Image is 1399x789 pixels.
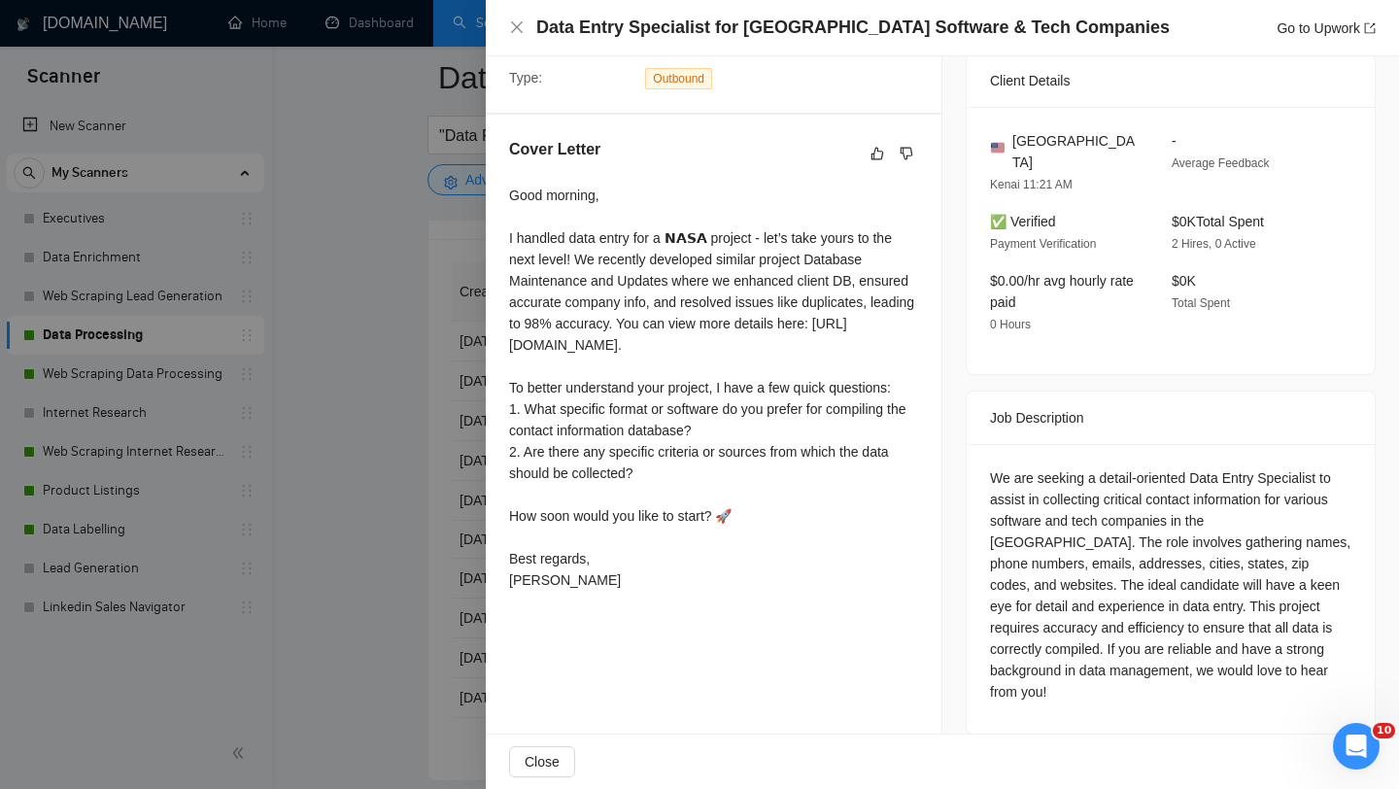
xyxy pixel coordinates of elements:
[525,751,560,772] span: Close
[1172,156,1270,170] span: Average Feedback
[900,146,913,161] span: dislike
[509,70,542,86] span: Type:
[1277,20,1376,36] a: Go to Upworkexport
[509,19,525,36] button: Close
[1172,296,1230,310] span: Total Spent
[991,141,1005,154] img: 🇺🇸
[990,467,1351,703] div: We are seeking a detail-oriented Data Entry Specialist to assist in collecting critical contact i...
[870,146,884,161] span: like
[509,746,575,777] button: Close
[1012,130,1141,173] span: [GEOGRAPHIC_DATA]
[990,54,1351,107] div: Client Details
[1172,133,1177,149] span: -
[990,392,1351,444] div: Job Description
[509,185,918,591] div: Good morning, I handled data entry for a 𝗡𝗔𝗦𝗔 project - let’s take yours to the next level! We re...
[509,138,600,161] h5: Cover Letter
[645,68,712,89] span: Outbound
[990,237,1096,251] span: Payment Verification
[1172,214,1264,229] span: $0K Total Spent
[1373,723,1395,738] span: 10
[1172,273,1196,289] span: $0K
[895,142,918,165] button: dislike
[509,19,525,35] span: close
[1172,237,1256,251] span: 2 Hires, 0 Active
[990,273,1134,310] span: $0.00/hr avg hourly rate paid
[866,142,889,165] button: like
[990,178,1073,191] span: Kenai 11:21 AM
[1364,22,1376,34] span: export
[990,318,1031,331] span: 0 Hours
[1333,723,1380,770] iframe: Intercom live chat
[536,16,1170,40] h4: Data Entry Specialist for [GEOGRAPHIC_DATA] Software & Tech Companies
[990,214,1056,229] span: ✅ Verified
